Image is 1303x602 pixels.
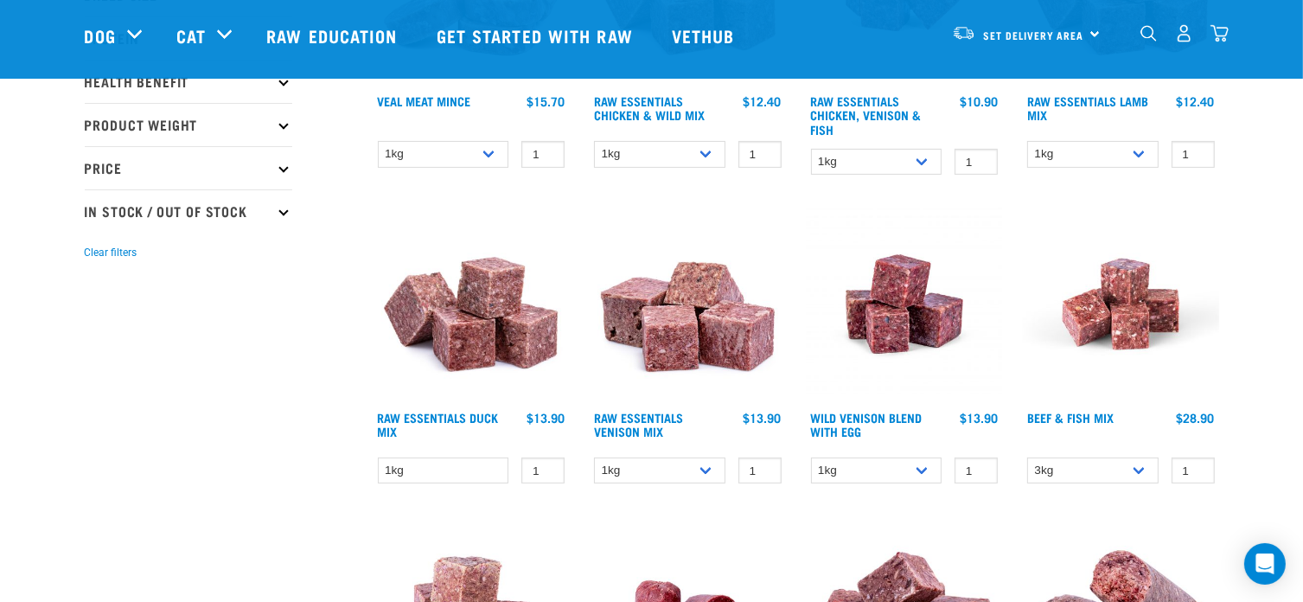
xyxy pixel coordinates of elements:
[85,60,292,103] p: Health Benefit
[744,94,782,108] div: $12.40
[85,245,137,260] button: Clear filters
[655,1,757,70] a: Vethub
[811,98,922,131] a: Raw Essentials Chicken, Venison & Fish
[811,414,923,434] a: Wild Venison Blend with Egg
[85,146,292,189] p: Price
[378,98,471,104] a: Veal Meat Mince
[1244,543,1286,585] div: Open Intercom Messenger
[527,411,565,425] div: $13.90
[85,103,292,146] p: Product Weight
[1172,141,1215,168] input: 1
[590,206,786,402] img: 1113 RE Venison Mix 01
[85,189,292,233] p: In Stock / Out Of Stock
[374,206,570,402] img: ?1041 RE Lamb Mix 01
[738,141,782,168] input: 1
[419,1,655,70] a: Get started with Raw
[955,149,998,176] input: 1
[249,1,418,70] a: Raw Education
[1177,94,1215,108] div: $12.40
[1027,414,1114,420] a: Beef & Fish Mix
[984,32,1084,38] span: Set Delivery Area
[807,206,1003,402] img: Venison Egg 1616
[1023,206,1219,402] img: Beef Mackerel 1
[378,414,499,434] a: Raw Essentials Duck Mix
[960,411,998,425] div: $13.90
[744,411,782,425] div: $13.90
[955,458,998,484] input: 1
[594,414,683,434] a: Raw Essentials Venison Mix
[521,458,565,484] input: 1
[176,22,206,48] a: Cat
[952,25,975,41] img: van-moving.png
[527,94,565,108] div: $15.70
[594,98,705,118] a: Raw Essentials Chicken & Wild Mix
[1175,24,1193,42] img: user.png
[85,22,116,48] a: Dog
[1140,25,1157,42] img: home-icon-1@2x.png
[960,94,998,108] div: $10.90
[1027,98,1148,118] a: Raw Essentials Lamb Mix
[738,458,782,484] input: 1
[1177,411,1215,425] div: $28.90
[521,141,565,168] input: 1
[1172,458,1215,484] input: 1
[1210,24,1229,42] img: home-icon@2x.png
